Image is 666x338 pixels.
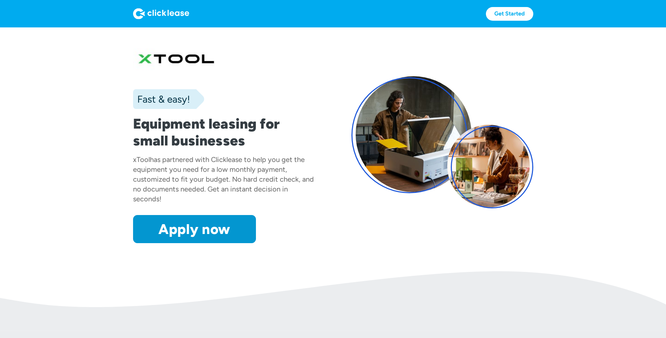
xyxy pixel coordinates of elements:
[486,7,533,21] a: Get Started
[133,215,256,243] a: Apply now
[133,155,314,203] div: has partnered with Clicklease to help you get the equipment you need for a low monthly payment, c...
[133,92,190,106] div: Fast & easy!
[133,155,150,164] div: xTool
[133,115,315,149] h1: Equipment leasing for small businesses
[133,8,189,19] img: Logo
